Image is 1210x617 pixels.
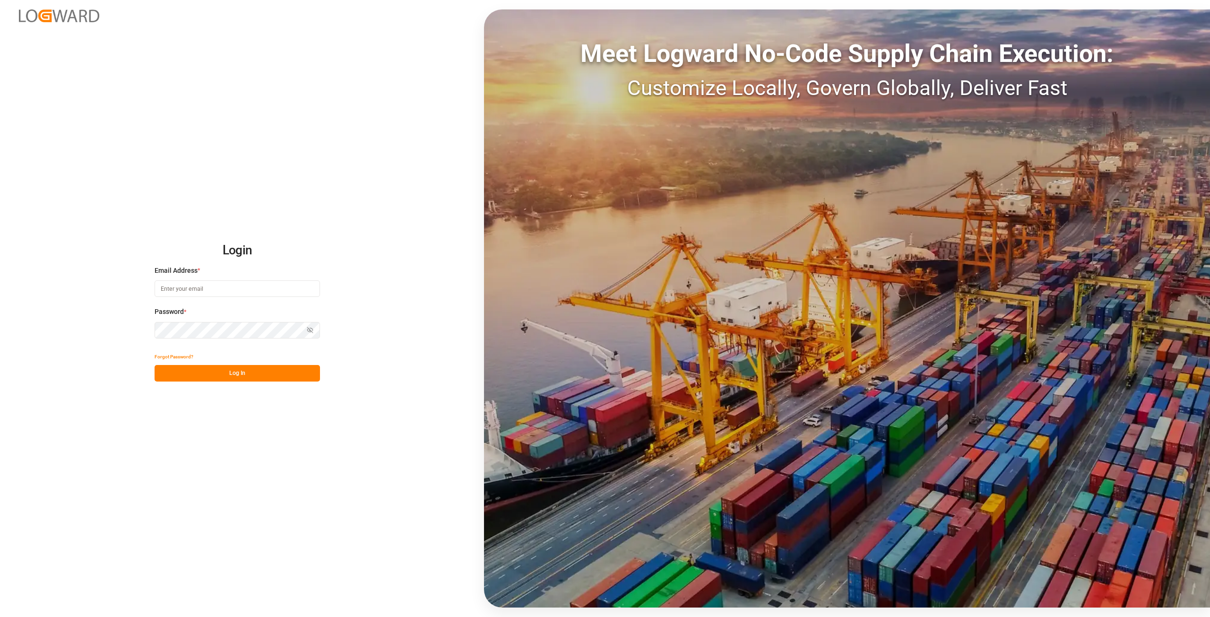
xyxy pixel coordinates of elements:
span: Email Address [155,266,198,276]
span: Password [155,307,184,317]
div: Meet Logward No-Code Supply Chain Execution: [484,35,1210,72]
div: Customize Locally, Govern Globally, Deliver Fast [484,72,1210,104]
button: Log In [155,365,320,382]
img: Logward_new_orange.png [19,9,99,22]
button: Forgot Password? [155,348,193,365]
input: Enter your email [155,280,320,297]
h2: Login [155,235,320,266]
